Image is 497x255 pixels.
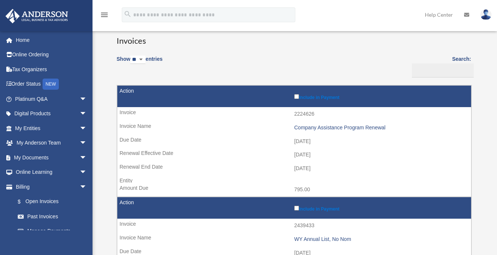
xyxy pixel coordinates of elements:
label: Show entries [117,54,162,72]
a: menu [100,13,109,19]
a: Tax Organizers [5,62,98,77]
span: arrow_drop_down [80,165,94,180]
a: My Anderson Teamarrow_drop_down [5,136,98,150]
span: arrow_drop_down [80,150,94,165]
td: 795.00 [117,183,471,197]
a: Online Learningarrow_drop_down [5,165,98,180]
label: Include in Payment [294,93,467,100]
td: 2439433 [117,219,471,233]
img: User Pic [480,9,491,20]
span: $ [22,197,26,206]
td: [DATE] [117,135,471,149]
td: [DATE] [117,162,471,176]
a: $Open Invoices [10,194,91,209]
span: arrow_drop_down [80,121,94,136]
i: menu [100,10,109,19]
div: NEW [43,79,59,90]
a: Digital Productsarrow_drop_down [5,106,98,121]
a: My Entitiesarrow_drop_down [5,121,98,136]
td: [DATE] [117,148,471,162]
a: Past Invoices [10,209,94,224]
i: search [124,10,132,18]
input: Search: [412,63,474,77]
a: Platinum Q&Aarrow_drop_down [5,92,98,106]
a: Online Ordering [5,47,98,62]
img: Anderson Advisors Platinum Portal [3,9,70,23]
div: WY Annual List, No Nom [294,236,467,242]
a: Manage Payments [10,224,94,239]
label: Include in Payment [294,204,467,212]
span: arrow_drop_down [80,92,94,107]
a: My Documentsarrow_drop_down [5,150,98,165]
h3: Invoices [117,28,471,47]
div: Company Assistance Program Renewal [294,125,467,131]
label: Search: [409,54,471,77]
input: Include in Payment [294,206,299,211]
a: Billingarrow_drop_down [5,179,94,194]
a: Order StatusNEW [5,77,98,92]
span: arrow_drop_down [80,106,94,122]
select: Showentries [130,56,145,64]
a: Home [5,33,98,47]
span: arrow_drop_down [80,136,94,151]
input: Include in Payment [294,94,299,99]
span: arrow_drop_down [80,179,94,195]
td: 2224626 [117,107,471,121]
